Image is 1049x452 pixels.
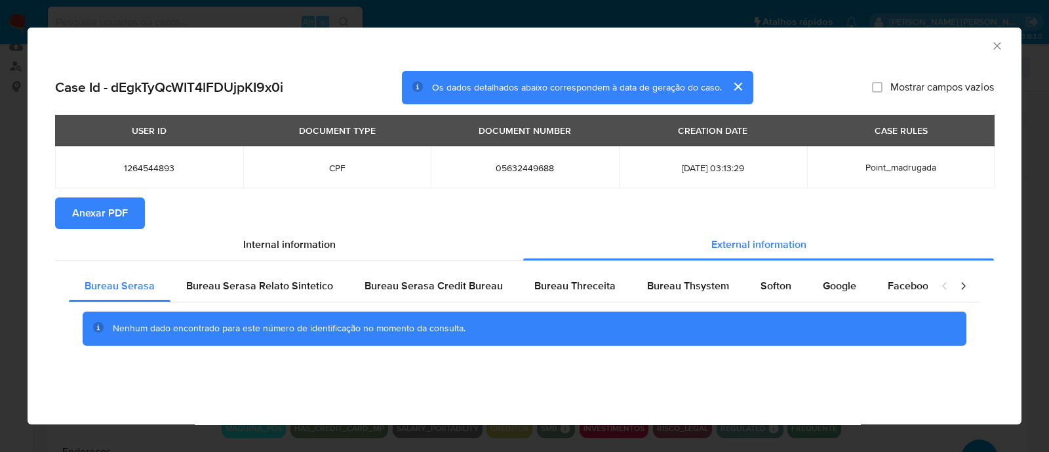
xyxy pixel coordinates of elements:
[722,71,753,102] button: cerrar
[865,161,936,174] span: Point_madrugada
[55,229,994,260] div: Detailed info
[124,119,174,142] div: USER ID
[259,162,416,174] span: CPF
[867,119,936,142] div: CASE RULES
[761,278,791,293] span: Softon
[432,81,722,94] span: Os dados detalhados abaixo correspondem à data de geração do caso.
[186,278,333,293] span: Bureau Serasa Relato Sintetico
[72,199,128,228] span: Anexar PDF
[85,278,155,293] span: Bureau Serasa
[647,278,729,293] span: Bureau Thsystem
[28,28,1021,424] div: closure-recommendation-modal
[670,119,755,142] div: CREATION DATE
[872,82,882,92] input: Mostrar campos vazios
[991,39,1002,51] button: Fechar a janela
[71,162,228,174] span: 1264544893
[243,237,336,252] span: Internal information
[446,162,603,174] span: 05632449688
[113,321,465,335] span: Nenhum dado encontrado para este número de identificação no momento da consulta.
[823,278,856,293] span: Google
[635,162,791,174] span: [DATE] 03:13:29
[291,119,384,142] div: DOCUMENT TYPE
[55,197,145,229] button: Anexar PDF
[711,237,806,252] span: External information
[69,270,928,302] div: Detailed external info
[534,278,616,293] span: Bureau Threceita
[365,278,503,293] span: Bureau Serasa Credit Bureau
[55,79,283,96] h2: Case Id - dEgkTyQcWIT4lFDUjpKI9x0i
[471,119,579,142] div: DOCUMENT NUMBER
[888,278,934,293] span: Facebook
[890,81,994,94] span: Mostrar campos vazios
